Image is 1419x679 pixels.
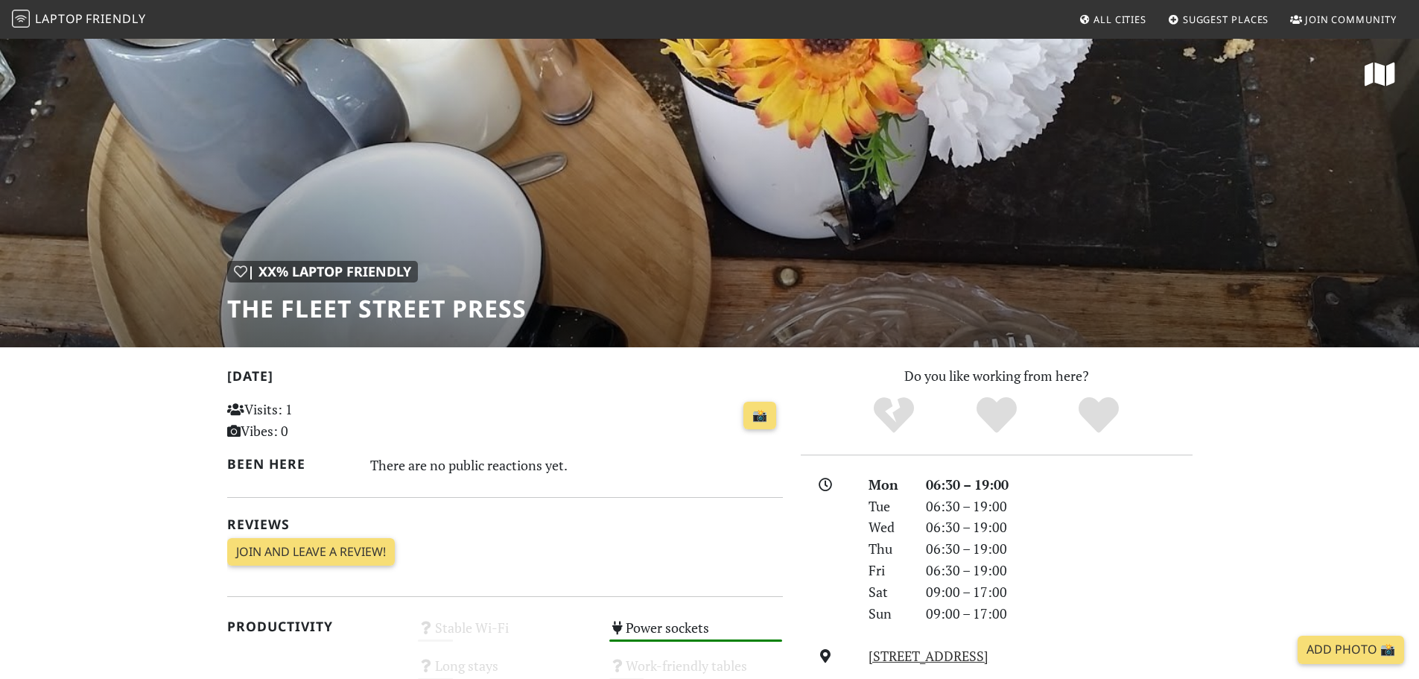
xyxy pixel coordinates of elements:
[1183,13,1269,26] span: Suggest Places
[860,496,916,517] div: Tue
[227,294,527,323] h1: The Fleet Street Press
[600,616,792,654] div: Power sockets
[945,395,1048,436] div: Yes
[409,616,600,654] div: Stable Wi-Fi
[860,538,916,560] div: Thu
[917,474,1201,496] div: 06:30 – 19:00
[860,474,916,496] div: Mon
[12,7,146,33] a: LaptopFriendly LaptopFriendly
[801,365,1193,387] p: Do you like working from here?
[35,10,83,27] span: Laptop
[917,517,1201,538] div: 06:30 – 19:00
[1305,13,1397,26] span: Join Community
[860,603,916,625] div: Sun
[227,456,353,472] h2: Been here
[227,399,401,442] p: Visits: 1 Vibes: 0
[1047,395,1150,436] div: Definitely!
[86,10,145,27] span: Friendly
[860,581,916,603] div: Sat
[227,517,783,532] h2: Reviews
[1298,636,1404,664] a: Add Photo 📸
[917,496,1201,517] div: 06:30 – 19:00
[12,10,30,28] img: LaptopFriendly
[227,368,783,390] h2: [DATE]
[743,402,776,430] a: 📸
[227,619,401,634] h2: Productivity
[917,603,1201,625] div: 09:00 – 17:00
[860,560,916,581] div: Fri
[1093,13,1146,26] span: All Cities
[917,581,1201,603] div: 09:00 – 17:00
[842,395,945,436] div: No
[370,453,783,477] div: There are no public reactions yet.
[227,538,395,566] a: Join and leave a review!
[1073,6,1152,33] a: All Cities
[1162,6,1275,33] a: Suggest Places
[860,517,916,538] div: Wed
[227,261,418,282] div: | XX% Laptop Friendly
[917,538,1201,560] div: 06:30 – 19:00
[1284,6,1403,33] a: Join Community
[917,560,1201,581] div: 06:30 – 19:00
[869,647,988,665] a: [STREET_ADDRESS]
